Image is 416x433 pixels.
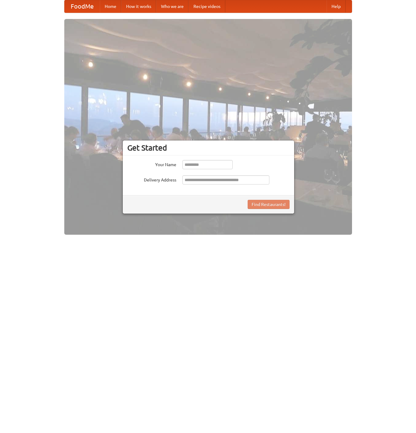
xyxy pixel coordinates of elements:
[121,0,156,13] a: How it works
[127,160,176,168] label: Your Name
[156,0,189,13] a: Who we are
[127,175,176,183] label: Delivery Address
[327,0,346,13] a: Help
[65,0,100,13] a: FoodMe
[127,143,290,152] h3: Get Started
[248,200,290,209] button: Find Restaurants!
[189,0,225,13] a: Recipe videos
[100,0,121,13] a: Home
